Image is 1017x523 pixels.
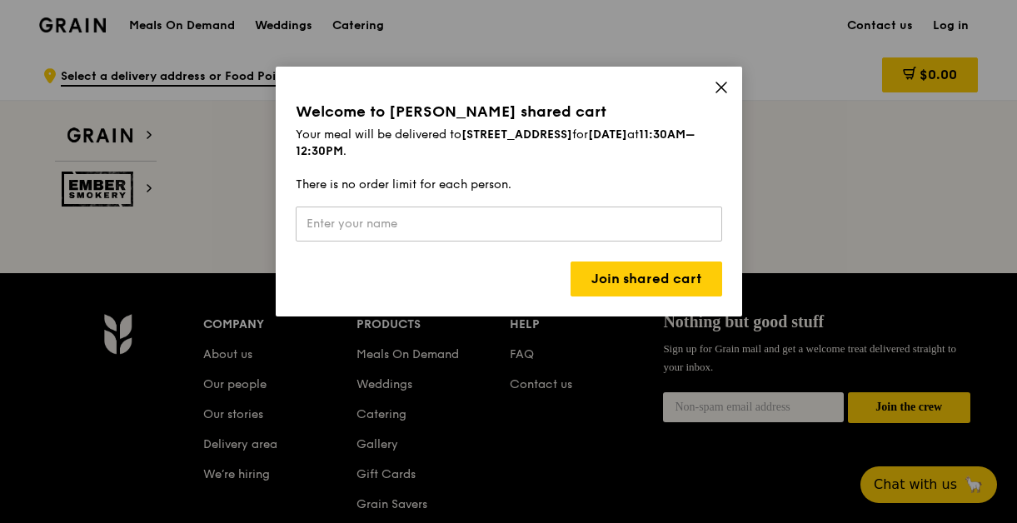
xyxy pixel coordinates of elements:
[588,127,627,142] strong: [DATE]
[296,207,722,242] input: Enter your name
[296,100,722,123] div: Welcome to [PERSON_NAME] shared cart
[571,261,722,296] a: Join shared cart
[296,127,722,193] div: Your meal will be delivered to for at . There is no order limit for each person.
[461,127,572,142] strong: [STREET_ADDRESS]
